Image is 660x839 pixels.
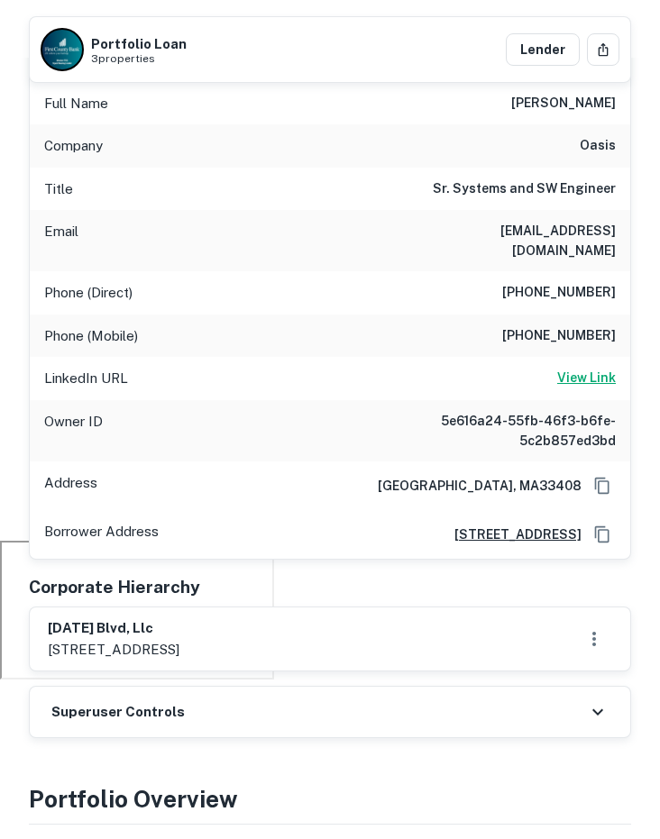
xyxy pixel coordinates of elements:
[44,521,159,548] p: Borrower Address
[44,221,78,260] p: Email
[44,325,138,347] p: Phone (Mobile)
[399,411,616,451] h6: 5e616a24-55fb-46f3-b6fe-5c2b857ed3bd
[570,695,660,781] iframe: Chat Widget
[363,476,582,496] h6: [GEOGRAPHIC_DATA], MA33408
[29,781,631,816] h3: Portfolio Overview
[502,325,616,347] h6: [PHONE_NUMBER]
[589,521,616,548] button: Copy Address
[506,33,580,66] a: Lender
[44,135,103,157] p: Company
[433,178,616,200] h6: Sr. Systems and SW Engineer
[557,368,616,389] a: View Link
[557,368,616,388] h6: View Link
[440,524,582,544] a: [STREET_ADDRESS]
[399,221,616,260] h6: [EMAIL_ADDRESS][DOMAIN_NAME]
[44,178,73,200] p: Title
[44,411,103,451] p: Owner ID
[44,93,108,114] p: Full Name
[91,52,187,65] span: 3 properties
[51,702,185,723] h6: Superuser Controls
[511,93,616,114] h6: [PERSON_NAME]
[44,472,97,499] p: Address
[502,282,616,304] h6: [PHONE_NUMBER]
[44,282,133,304] p: Phone (Direct)
[589,472,616,499] button: Copy Address
[91,37,187,50] h6: Portfolio Loan
[48,639,179,661] p: [STREET_ADDRESS]
[580,135,616,157] h6: oasis
[48,618,179,639] h6: [DATE] blvd, llc
[44,368,128,389] p: LinkedIn URL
